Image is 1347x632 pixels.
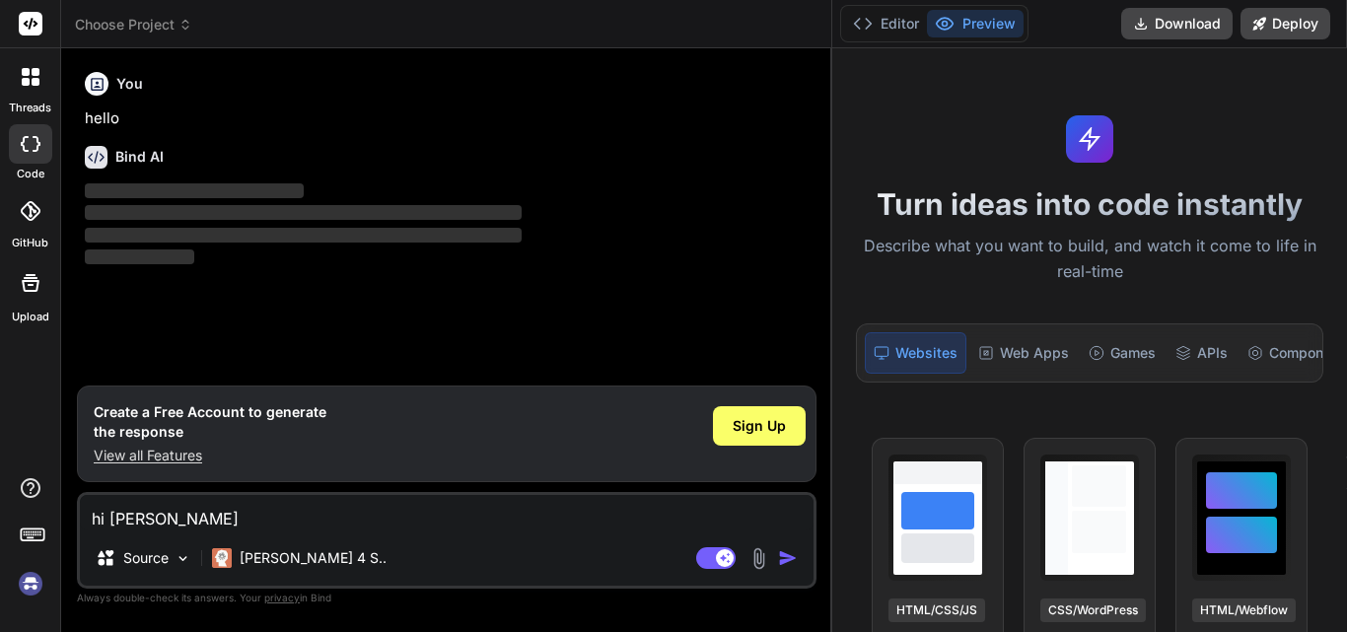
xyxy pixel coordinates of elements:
[9,100,51,116] label: threads
[844,186,1335,222] h1: Turn ideas into code instantly
[85,249,194,264] span: ‌
[1081,332,1164,374] div: Games
[12,309,49,325] label: Upload
[94,446,326,465] p: View all Features
[970,332,1077,374] div: Web Apps
[747,547,770,570] img: attachment
[844,234,1335,284] p: Describe what you want to build, and watch it come to life in real-time
[77,589,816,607] p: Always double-check its answers. Your in Bind
[17,166,44,182] label: code
[116,74,143,94] h6: You
[1241,8,1330,39] button: Deploy
[80,495,814,530] textarea: hi [PERSON_NAME]
[123,548,169,568] p: Source
[85,228,522,243] span: ‌
[778,548,798,568] img: icon
[888,598,985,622] div: HTML/CSS/JS
[927,10,1024,37] button: Preview
[175,550,191,567] img: Pick Models
[1168,332,1236,374] div: APIs
[75,15,192,35] span: Choose Project
[12,235,48,251] label: GitHub
[85,205,522,220] span: ‌
[94,402,326,442] h1: Create a Free Account to generate the response
[212,548,232,568] img: Claude 4 Sonnet
[1192,598,1296,622] div: HTML/Webflow
[733,416,786,436] span: Sign Up
[115,147,164,167] h6: Bind AI
[85,107,813,130] p: hello
[845,10,927,37] button: Editor
[1121,8,1233,39] button: Download
[14,567,47,600] img: signin
[264,592,300,603] span: privacy
[240,548,387,568] p: [PERSON_NAME] 4 S..
[85,183,304,198] span: ‌
[1040,598,1146,622] div: CSS/WordPress
[865,332,966,374] div: Websites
